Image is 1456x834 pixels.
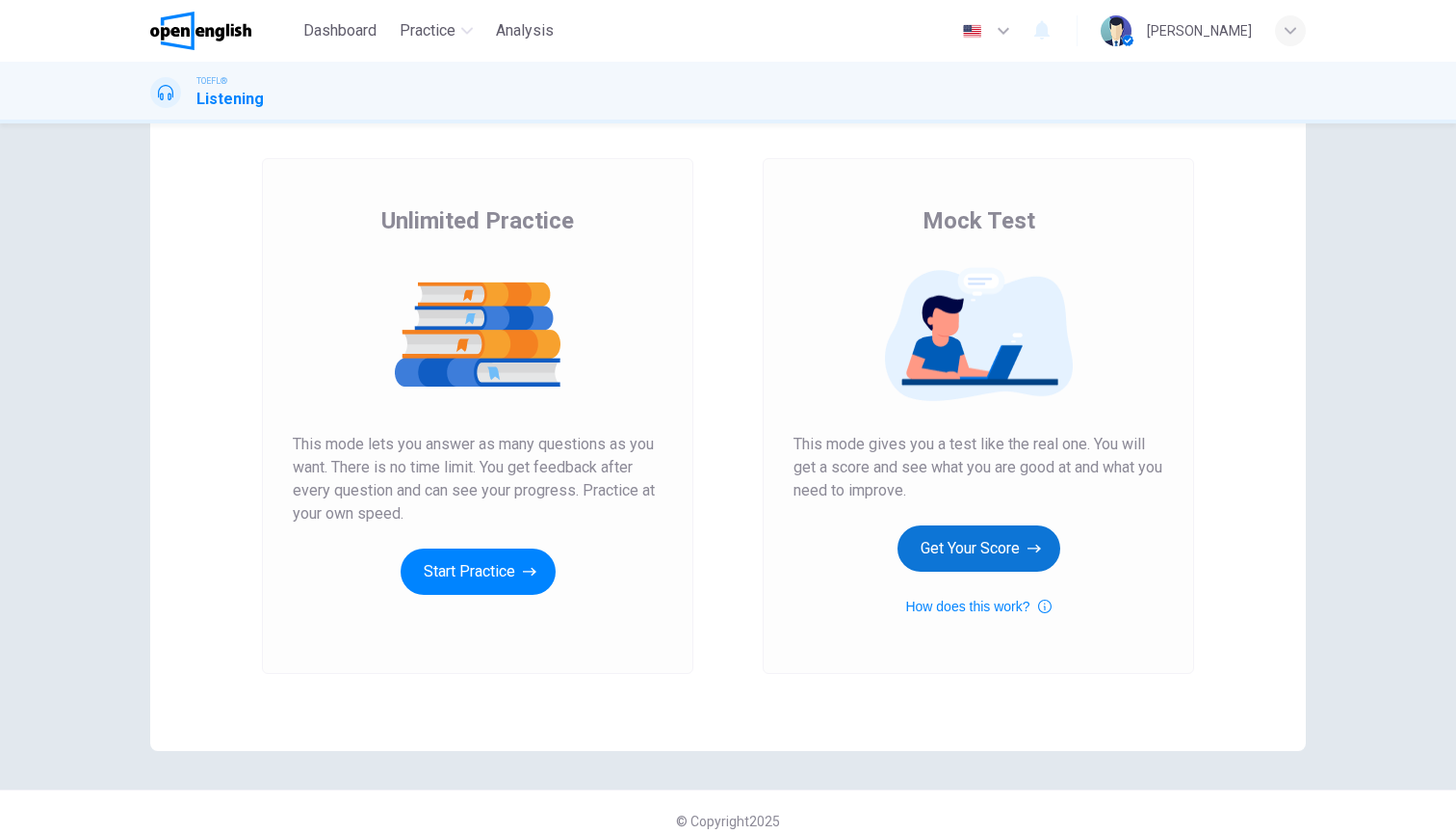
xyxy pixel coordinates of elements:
[381,205,574,236] span: Unlimited Practice
[400,19,455,42] span: Practice
[303,19,377,42] span: Dashboard
[1101,15,1131,46] img: Profile picture
[923,205,1035,236] span: Mock Test
[401,549,556,595] button: Start Practice
[897,525,1060,572] button: Get Your Score
[293,433,663,525] span: This mode lets you answer as many questions as you want. There is no time limit. You get feedback...
[1147,19,1252,42] div: [PERSON_NAME]
[496,19,554,42] span: Analysis
[296,13,384,48] button: Dashboard
[150,12,296,50] a: OpenEnglish logo
[676,814,780,829] span: © Copyright 2025
[196,88,264,111] h1: Listening
[960,24,984,39] img: en
[793,433,1163,502] span: This mode gives you a test like the real one. You will get a score and see what you are good at a...
[196,74,227,88] span: TOEFL®
[392,13,481,48] button: Practice
[488,13,561,48] button: Analysis
[150,12,251,50] img: OpenEnglish logo
[905,595,1051,618] button: How does this work?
